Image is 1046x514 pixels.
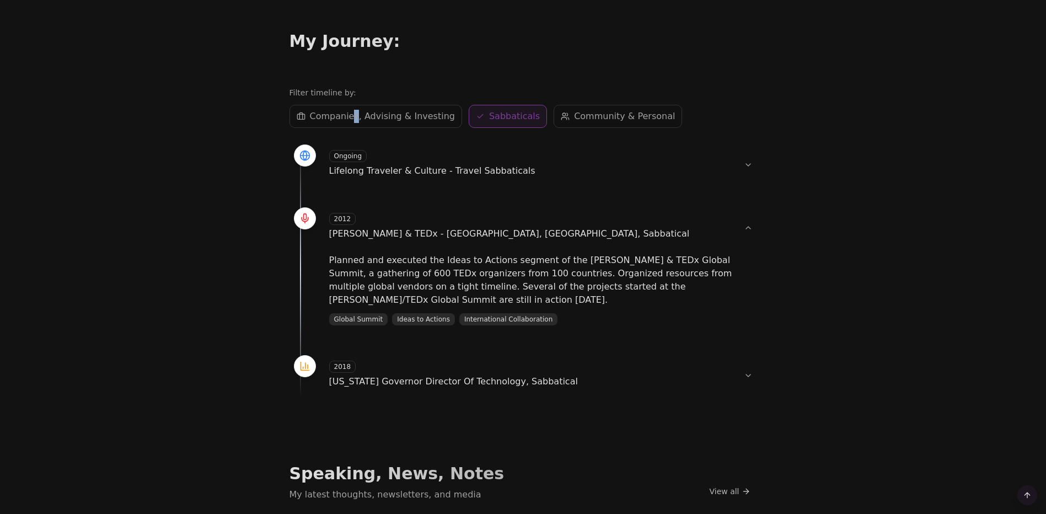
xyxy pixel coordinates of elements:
button: OngoingLifelong Traveler & Culture - Travel Sabbaticals [325,141,757,186]
span: View all [709,486,739,497]
div: Toggle Maryland Governor Director Of Technology, Sabbatical section [294,355,316,377]
button: Sabbaticals [469,105,547,128]
span: 2012 [329,213,356,225]
span: Global Summit [329,313,388,325]
span: Ongoing [329,150,367,162]
span: Lifelong Traveler & Culture - Travel Sabbaticals [329,165,535,176]
a: View all [702,481,757,501]
span: 2018 [329,361,356,373]
h2: Speaking, News, Notes [289,463,505,484]
button: Community & Personal [554,105,682,128]
button: 2018[US_STATE] Governor Director Of Technology, Sabbatical [325,352,757,397]
button: 2012[PERSON_NAME] & TEDx - [GEOGRAPHIC_DATA], [GEOGRAPHIC_DATA], Sabbatical [325,204,757,249]
button: Scroll to top [1017,485,1037,505]
div: Toggle Lifelong Traveler & Culture - Travel Sabbaticals section [294,144,316,167]
label: Filter timeline by: [289,87,757,98]
h2: My Journey: [289,31,757,52]
span: [PERSON_NAME] & TEDx - [GEOGRAPHIC_DATA], [GEOGRAPHIC_DATA], Sabbatical [329,228,690,239]
span: Ideas to Actions [392,313,455,325]
span: [US_STATE] Governor Director Of Technology, Sabbatical [329,376,578,387]
span: Companies, Advising & Investing [310,110,455,123]
span: International Collaboration [459,313,557,325]
button: Companies, Advising & Investing [289,105,462,128]
p: Planned and executed the Ideas to Actions segment of the [PERSON_NAME] & TEDx Global Summit, a ga... [329,254,753,307]
span: Community & Personal [574,110,675,123]
span: Sabbaticals [489,110,540,123]
div: 2012[PERSON_NAME] & TEDx - [GEOGRAPHIC_DATA], [GEOGRAPHIC_DATA], Sabbatical [325,249,757,334]
p: My latest thoughts, newsletters, and media [289,488,505,501]
div: Toggle TED & TEDx - Doha, Qatar, Sabbatical section [294,207,316,229]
